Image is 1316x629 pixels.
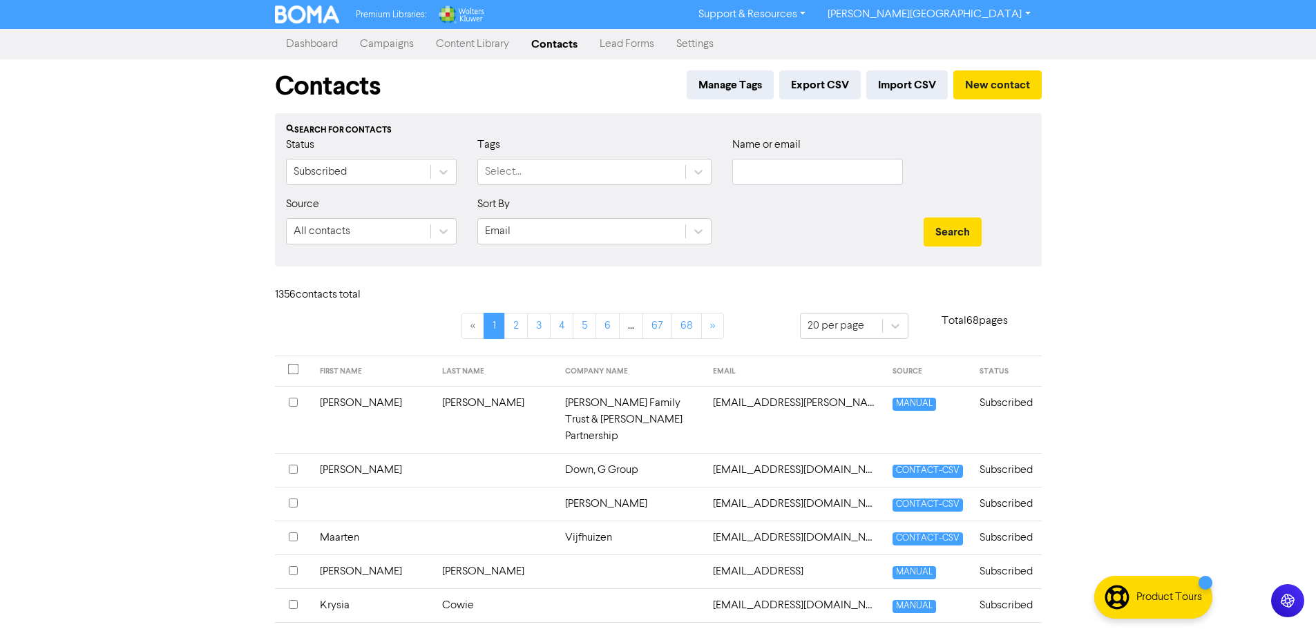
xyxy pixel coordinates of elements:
label: Sort By [477,196,510,213]
a: Page 2 [504,313,528,339]
td: [PERSON_NAME] [434,554,557,588]
td: Vijfhuizen [557,521,705,554]
th: SOURCE [884,356,971,387]
a: Contacts [520,30,589,58]
a: Page 5 [573,313,596,339]
td: [PERSON_NAME] [312,386,434,453]
td: Subscribed [971,554,1041,588]
th: EMAIL [705,356,884,387]
td: 1greg.down@gmail.com [705,453,884,487]
td: Subscribed [971,521,1041,554]
td: [PERSON_NAME] [312,453,434,487]
button: Export CSV [779,70,861,99]
h1: Contacts [275,70,381,102]
th: STATUS [971,356,1041,387]
a: Page 3 [527,313,551,339]
span: MANUAL [893,566,936,579]
div: Search for contacts [286,124,1031,137]
a: Page 4 [550,313,573,339]
label: Tags [477,137,500,153]
button: New contact [953,70,1042,99]
span: CONTACT-CSV [893,465,963,478]
th: COMPANY NAME [557,356,705,387]
a: [PERSON_NAME][GEOGRAPHIC_DATA] [817,3,1041,26]
td: Cowie [434,588,557,622]
a: Dashboard [275,30,349,58]
button: Search [924,217,982,246]
td: 4flashas@gmail.con [705,554,884,588]
td: 4krysiak@gmail.com [705,588,884,622]
label: Source [286,196,319,213]
td: Down, G Group [557,453,705,487]
td: Subscribed [971,386,1041,453]
span: CONTACT-CSV [893,532,963,545]
th: FIRST NAME [312,356,434,387]
td: Krysia [312,588,434,622]
div: Select... [485,164,522,180]
label: Status [286,137,314,153]
a: Page 6 [595,313,620,339]
td: Subscribed [971,453,1041,487]
td: 31carlylest@xtra.co.nz [705,487,884,521]
td: Subscribed [971,588,1041,622]
a: Settings [665,30,725,58]
td: Maarten [312,521,434,554]
span: Premium Libraries: [356,10,426,19]
button: Import CSV [866,70,948,99]
a: » [701,313,724,339]
td: [PERSON_NAME] [312,554,434,588]
div: Subscribed [294,164,347,180]
a: Support & Resources [687,3,817,26]
span: MANUAL [893,600,936,613]
a: Lead Forms [589,30,665,58]
div: 20 per page [808,318,864,334]
iframe: Chat Widget [1247,563,1316,629]
p: Total 68 pages [908,313,1042,329]
td: 36queens@gmail.com [705,521,884,554]
label: Name or email [732,137,801,153]
a: Page 68 [671,313,702,339]
td: [PERSON_NAME] Family Trust & [PERSON_NAME] Partnership [557,386,705,453]
td: 12ward.elizabeth@gmail.com [705,386,884,453]
a: Content Library [425,30,520,58]
a: Page 1 is your current page [484,313,505,339]
span: MANUAL [893,398,936,411]
a: Page 67 [642,313,672,339]
th: LAST NAME [434,356,557,387]
span: CONTACT-CSV [893,499,963,512]
h6: 1356 contact s total [275,289,385,302]
div: All contacts [294,223,350,240]
a: Campaigns [349,30,425,58]
td: Subscribed [971,487,1041,521]
button: Manage Tags [687,70,774,99]
img: Wolters Kluwer [437,6,484,23]
td: [PERSON_NAME] [434,386,557,453]
td: [PERSON_NAME] [557,487,705,521]
img: BOMA Logo [275,6,340,23]
div: Email [485,223,511,240]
